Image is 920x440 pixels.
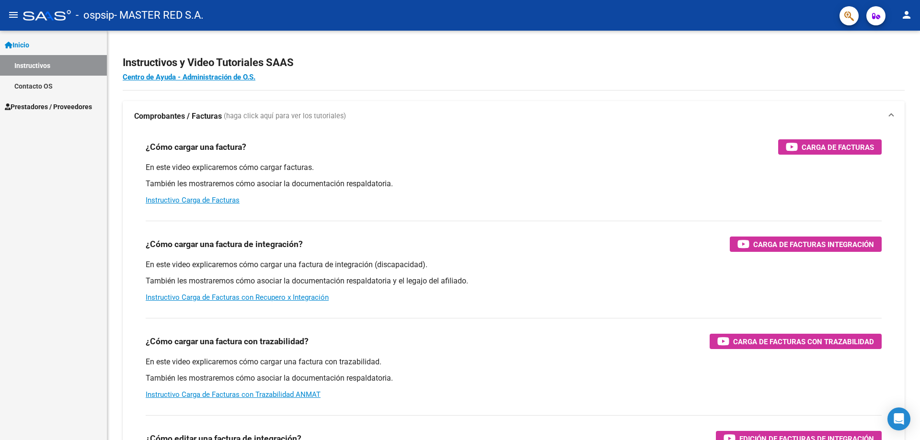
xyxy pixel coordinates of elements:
p: En este video explicaremos cómo cargar una factura con trazabilidad. [146,357,882,367]
mat-expansion-panel-header: Comprobantes / Facturas (haga click aquí para ver los tutoriales) [123,101,905,132]
p: También les mostraremos cómo asociar la documentación respaldatoria. [146,373,882,384]
span: - MASTER RED S.A. [114,5,204,26]
span: Prestadores / Proveedores [5,102,92,112]
h3: ¿Cómo cargar una factura? [146,140,246,154]
button: Carga de Facturas con Trazabilidad [710,334,882,349]
h2: Instructivos y Video Tutoriales SAAS [123,54,905,72]
strong: Comprobantes / Facturas [134,111,222,122]
span: Inicio [5,40,29,50]
a: Instructivo Carga de Facturas con Recupero x Integración [146,293,329,302]
button: Carga de Facturas [778,139,882,155]
button: Carga de Facturas Integración [730,237,882,252]
a: Centro de Ayuda - Administración de O.S. [123,73,255,81]
h3: ¿Cómo cargar una factura de integración? [146,237,303,251]
p: También les mostraremos cómo asociar la documentación respaldatoria y el legajo del afiliado. [146,276,882,286]
span: - ospsip [76,5,114,26]
p: En este video explicaremos cómo cargar una factura de integración (discapacidad). [146,259,882,270]
span: (haga click aquí para ver los tutoriales) [224,111,346,122]
div: Open Intercom Messenger [887,407,910,430]
mat-icon: person [901,9,912,21]
p: En este video explicaremos cómo cargar facturas. [146,162,882,173]
span: Carga de Facturas Integración [753,238,874,250]
mat-icon: menu [8,9,19,21]
span: Carga de Facturas [802,141,874,153]
h3: ¿Cómo cargar una factura con trazabilidad? [146,335,309,348]
a: Instructivo Carga de Facturas con Trazabilidad ANMAT [146,390,321,399]
a: Instructivo Carga de Facturas [146,196,240,204]
span: Carga de Facturas con Trazabilidad [733,336,874,348]
p: También les mostraremos cómo asociar la documentación respaldatoria. [146,179,882,189]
